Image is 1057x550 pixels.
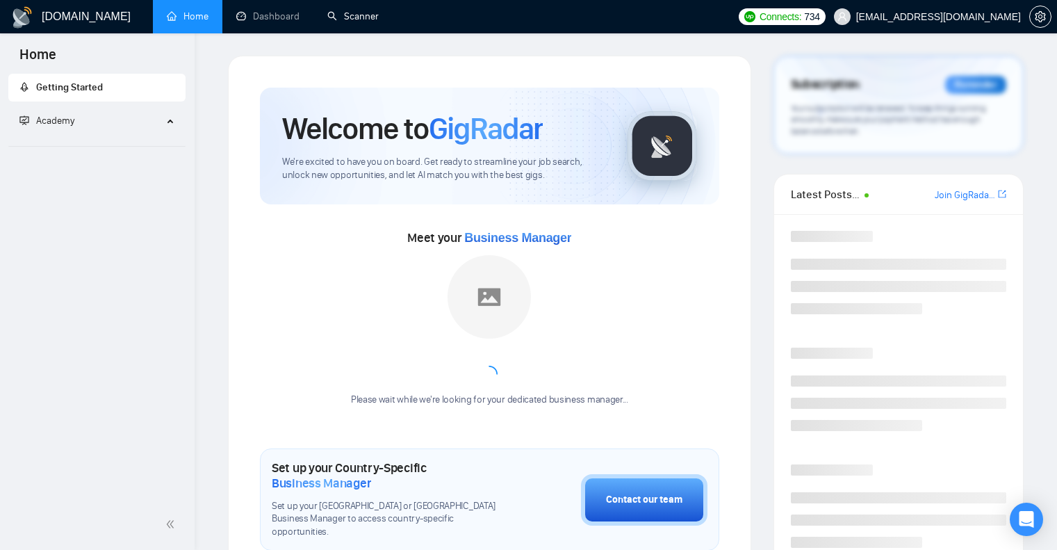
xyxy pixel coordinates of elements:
span: Business Manager [272,476,371,491]
h1: Set up your Country-Specific [272,460,511,491]
span: Business Manager [464,231,571,245]
span: setting [1030,11,1051,22]
span: Getting Started [36,81,103,93]
span: fund-projection-screen [19,115,29,125]
span: Subscription [791,73,860,97]
a: export [998,188,1006,201]
div: Open Intercom Messenger [1010,503,1043,536]
span: Your subscription will be renewed. To keep things running smoothly, make sure your payment method... [791,103,986,136]
span: Set up your [GEOGRAPHIC_DATA] or [GEOGRAPHIC_DATA] Business Manager to access country-specific op... [272,500,511,540]
img: placeholder.png [448,255,531,339]
div: Contact our team [606,492,682,508]
div: Please wait while we're looking for your dedicated business manager... [343,394,637,407]
span: Latest Posts from the GigRadar Community [791,186,860,203]
span: user [837,12,847,22]
li: Academy Homepage [8,140,186,149]
span: export [998,188,1006,200]
span: 734 [804,9,819,24]
span: rocket [19,82,29,92]
button: setting [1029,6,1051,28]
span: Academy [19,115,74,127]
a: dashboardDashboard [236,10,300,22]
a: Join GigRadar Slack Community [935,188,995,203]
li: Getting Started [8,74,186,102]
a: homeHome [167,10,208,22]
a: searchScanner [327,10,379,22]
img: gigradar-logo.png [628,111,697,181]
span: Connects: [760,9,801,24]
span: Meet your [407,230,571,245]
span: We're excited to have you on board. Get ready to streamline your job search, unlock new opportuni... [282,156,605,182]
span: Academy [36,115,74,127]
h1: Welcome to [282,110,543,147]
span: Home [8,45,67,74]
img: logo [11,6,33,29]
img: upwork-logo.png [744,11,755,22]
button: Contact our team [581,474,707,526]
a: setting [1029,11,1051,22]
div: Reminder [945,76,1006,94]
span: loading [481,366,498,382]
span: double-left [165,517,179,531]
span: GigRadar [429,110,543,147]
